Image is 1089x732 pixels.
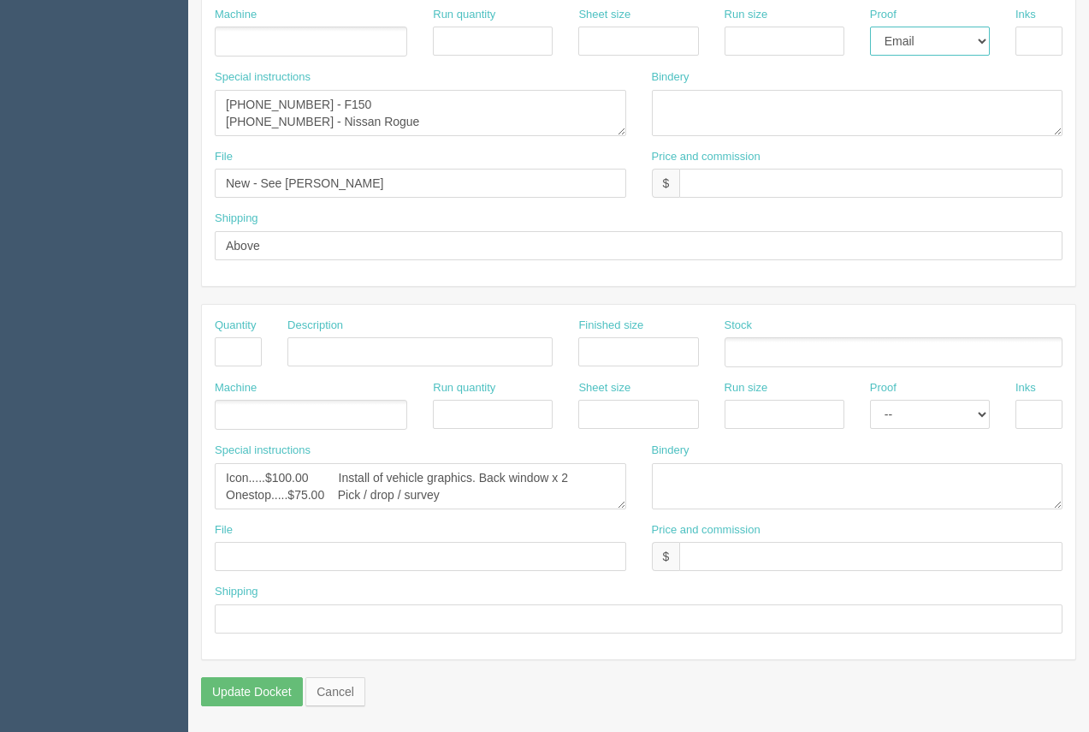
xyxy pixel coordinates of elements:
[433,7,495,23] label: Run quantity
[215,584,258,600] label: Shipping
[725,318,753,334] label: Stock
[317,685,354,699] span: translation missing: en.helpers.links.cancel
[215,149,233,165] label: File
[1015,7,1036,23] label: Inks
[652,522,761,539] label: Price and commission
[652,169,680,198] div: $
[1015,380,1036,396] label: Inks
[215,522,233,539] label: File
[215,7,257,23] label: Machine
[215,463,626,509] textarea: Icon.....$100.00 Install of vehicle graphics. Back window x 2 Onestop.....$75.00 Pick / drop / su...
[652,542,680,571] div: $
[578,380,630,396] label: Sheet size
[725,7,768,23] label: Run size
[215,90,626,136] textarea: Prestige Drywall Logo
[578,318,643,334] label: Finished size
[215,211,258,227] label: Shipping
[870,380,897,396] label: Proof
[870,7,897,23] label: Proof
[201,677,303,706] input: Update Docket
[287,318,343,334] label: Description
[215,443,311,459] label: Special instructions
[215,318,256,334] label: Quantity
[305,677,365,706] a: Cancel
[578,7,630,23] label: Sheet size
[215,69,311,86] label: Special instructions
[433,380,495,396] label: Run quantity
[652,149,761,165] label: Price and commission
[652,69,690,86] label: Bindery
[652,443,690,459] label: Bindery
[725,380,768,396] label: Run size
[215,380,257,396] label: Machine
